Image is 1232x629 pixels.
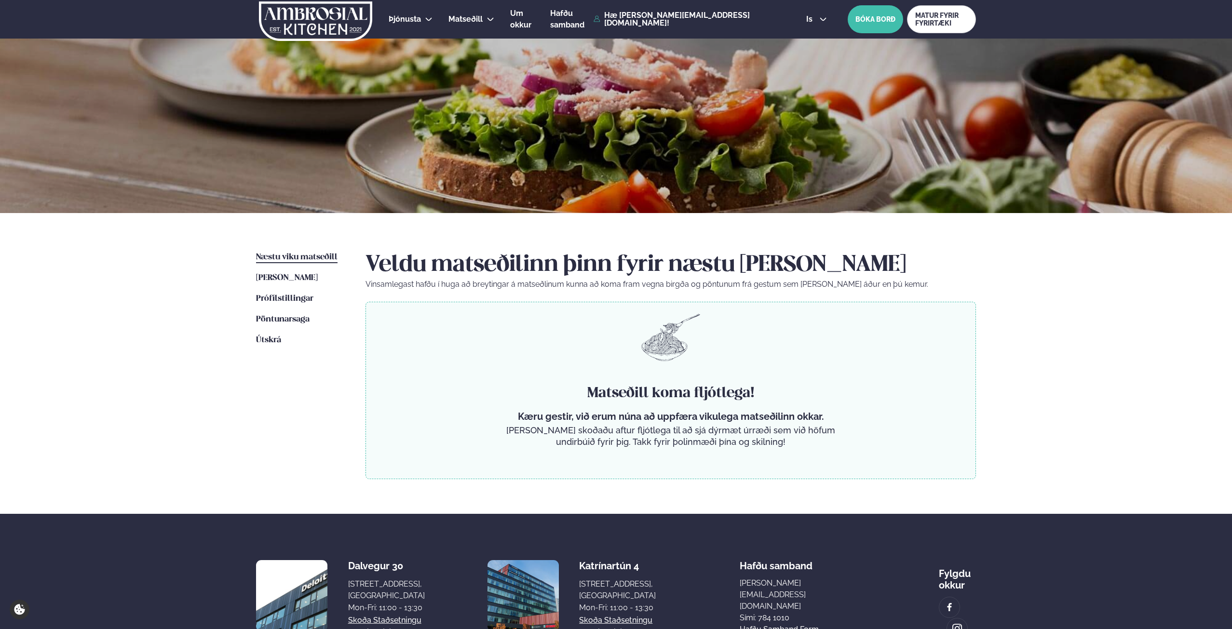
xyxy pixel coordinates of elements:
span: Prófílstillingar [256,294,313,303]
a: [PERSON_NAME][EMAIL_ADDRESS][DOMAIN_NAME] [740,577,855,612]
a: MATUR FYRIR FYRIRTÆKI [907,5,976,33]
span: Pöntunarsaga [256,315,310,323]
a: Pöntunarsaga [256,314,310,325]
span: [PERSON_NAME] [256,274,318,282]
div: Katrínartún 4 [579,560,656,572]
div: Mon-Fri: 11:00 - 13:30 [579,602,656,614]
a: Matseðill [448,13,483,25]
span: Hafðu samband [550,9,584,29]
span: Útskrá [256,336,281,344]
a: Cookie settings [10,600,29,619]
button: BÓKA BORÐ [848,5,903,33]
h2: Veldu matseðilinn þinn fyrir næstu [PERSON_NAME] [366,252,976,279]
span: is [806,15,815,23]
a: Útskrá [256,335,281,346]
p: Kæru gestir, við erum núna að uppfæra vikulega matseðilinn okkar. [502,411,839,422]
div: [STREET_ADDRESS], [GEOGRAPHIC_DATA] [579,578,656,602]
a: Prófílstillingar [256,293,313,305]
a: image alt [939,597,960,617]
a: Næstu viku matseðill [256,252,338,263]
span: Næstu viku matseðill [256,253,338,261]
img: logo [258,1,373,41]
p: [PERSON_NAME] skoðaðu aftur fljótlega til að sjá dýrmæt úrræði sem við höfum undirbúið fyrir þig.... [502,425,839,448]
a: Hafðu samband [550,8,589,31]
button: is [799,15,835,23]
span: Matseðill [448,14,483,24]
p: Sími: 784 1010 [740,612,855,624]
span: Þjónusta [389,14,421,24]
a: Um okkur [510,8,534,31]
div: Mon-Fri: 11:00 - 13:30 [348,602,425,614]
div: Fylgdu okkur [939,560,976,591]
a: Þjónusta [389,13,421,25]
a: [PERSON_NAME] [256,272,318,284]
img: pasta [641,314,700,361]
div: Dalvegur 30 [348,560,425,572]
span: Hafðu samband [740,552,812,572]
a: Skoða staðsetningu [348,615,421,626]
img: image alt [944,602,955,613]
p: Vinsamlegast hafðu í huga að breytingar á matseðlinum kunna að koma fram vegna birgða og pöntunum... [366,279,976,290]
h4: Matseðill koma fljótlega! [502,384,839,403]
a: Hæ [PERSON_NAME][EMAIL_ADDRESS][DOMAIN_NAME]! [594,12,784,27]
a: Skoða staðsetningu [579,615,652,626]
div: [STREET_ADDRESS], [GEOGRAPHIC_DATA] [348,578,425,602]
span: Um okkur [510,9,531,29]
